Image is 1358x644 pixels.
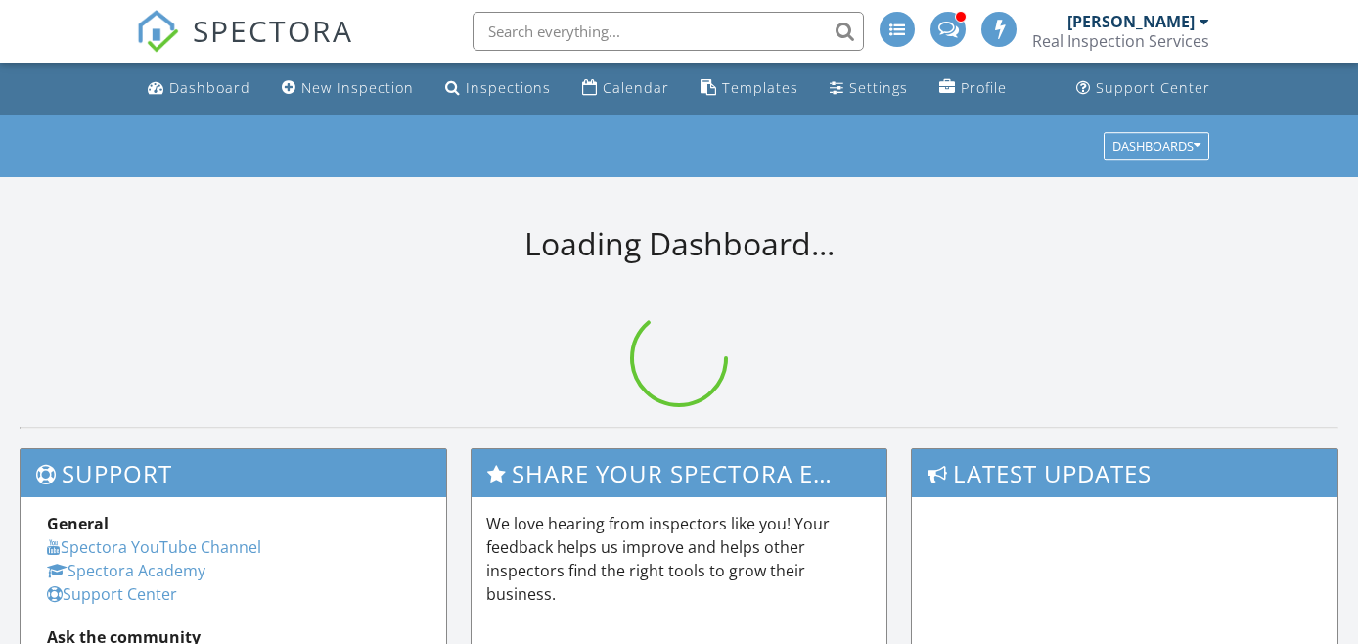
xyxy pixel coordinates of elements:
input: Search everything... [473,12,864,51]
div: Real Inspection Services [1032,31,1209,51]
div: Inspections [466,78,551,97]
div: [PERSON_NAME] [1067,12,1195,31]
h3: Share Your Spectora Experience [472,449,885,497]
a: Settings [822,70,916,107]
div: Settings [849,78,908,97]
span: SPECTORA [193,10,353,51]
div: Profile [961,78,1007,97]
a: New Inspection [274,70,422,107]
a: Dashboard [140,70,258,107]
div: New Inspection [301,78,414,97]
h3: Latest Updates [912,449,1337,497]
a: Inspections [437,70,559,107]
div: Templates [722,78,798,97]
div: Calendar [603,78,669,97]
a: Spectora Academy [47,560,205,581]
p: We love hearing from inspectors like you! Your feedback helps us improve and helps other inspecto... [486,512,871,606]
h3: Support [21,449,446,497]
div: Dashboard [169,78,250,97]
img: The Best Home Inspection Software - Spectora [136,10,179,53]
a: SPECTORA [136,26,353,68]
a: Support Center [1068,70,1218,107]
a: Support Center [47,583,177,605]
button: Dashboards [1104,132,1209,160]
a: Templates [693,70,806,107]
div: Dashboards [1112,139,1200,153]
div: Support Center [1096,78,1210,97]
a: Calendar [574,70,677,107]
a: Spectora YouTube Channel [47,536,261,558]
strong: General [47,513,109,534]
a: Profile [931,70,1015,107]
